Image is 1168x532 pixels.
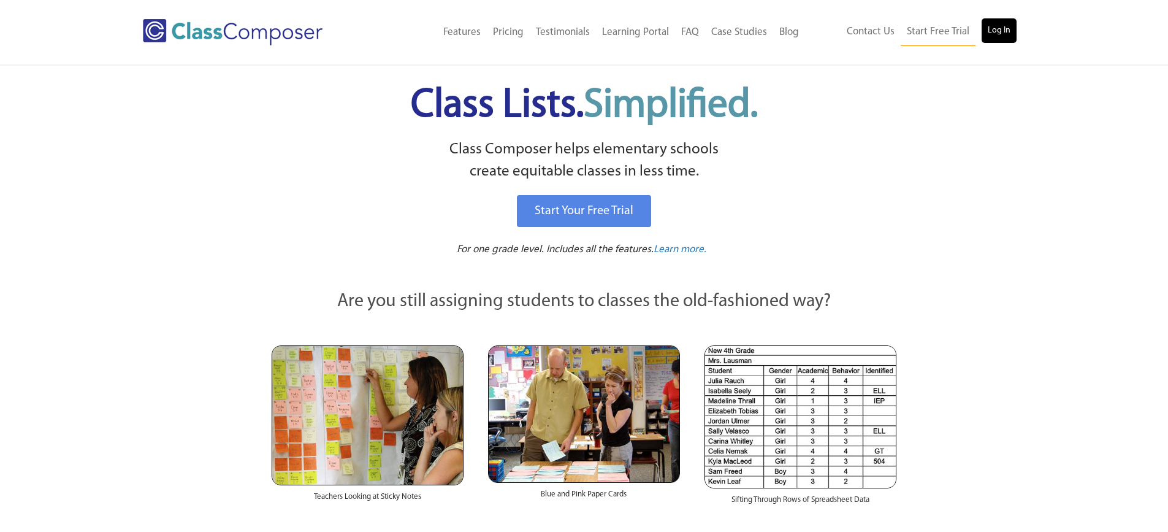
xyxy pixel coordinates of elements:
[675,19,705,46] a: FAQ
[517,195,651,227] a: Start Your Free Trial
[982,18,1017,43] a: Log In
[411,86,758,126] span: Class Lists.
[654,242,706,258] a: Learn more.
[270,139,899,183] p: Class Composer helps elementary schools create equitable classes in less time.
[704,488,896,518] div: Sifting Through Rows of Spreadsheet Data
[272,288,897,315] p: Are you still assigning students to classes the old-fashioned way?
[488,483,680,512] div: Blue and Pink Paper Cards
[272,485,464,515] div: Teachers Looking at Sticky Notes
[654,244,706,255] span: Learn more.
[143,19,323,45] img: Class Composer
[487,19,530,46] a: Pricing
[373,19,805,46] nav: Header Menu
[805,18,1017,46] nav: Header Menu
[530,19,596,46] a: Testimonials
[773,19,805,46] a: Blog
[272,345,464,485] img: Teachers Looking at Sticky Notes
[841,18,901,45] a: Contact Us
[584,86,758,126] span: Simplified.
[457,244,654,255] span: For one grade level. Includes all the features.
[704,345,896,488] img: Spreadsheets
[535,205,633,217] span: Start Your Free Trial
[596,19,675,46] a: Learning Portal
[488,345,680,482] img: Blue and Pink Paper Cards
[901,18,975,46] a: Start Free Trial
[437,19,487,46] a: Features
[705,19,773,46] a: Case Studies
